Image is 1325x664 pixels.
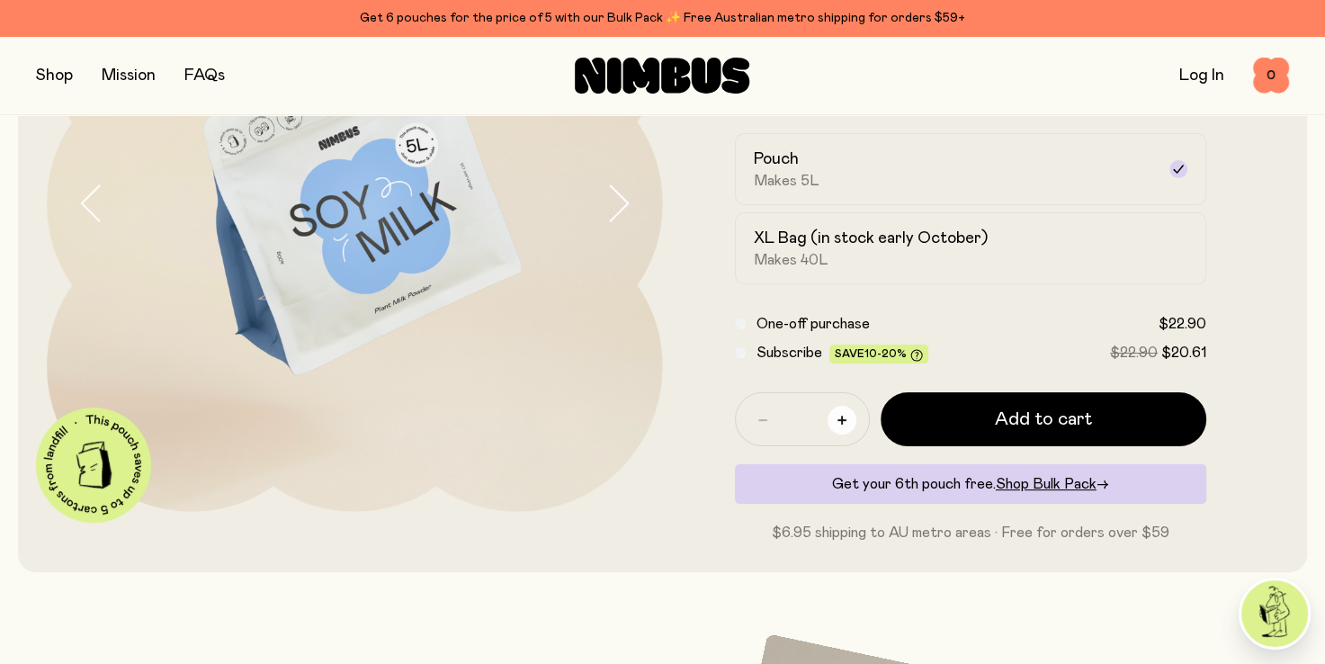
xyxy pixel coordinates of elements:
span: Save [835,348,923,362]
button: 0 [1253,58,1289,94]
div: Get your 6th pouch free. [735,464,1207,504]
span: $22.90 [1159,317,1206,331]
h2: Pouch [754,148,799,170]
span: 10-20% [864,348,907,359]
span: Shop Bulk Pack [996,477,1097,491]
button: Add to cart [881,392,1207,446]
img: agent [1241,580,1308,647]
span: Subscribe [757,345,822,360]
span: Makes 40L [754,251,828,269]
span: $22.90 [1110,345,1158,360]
div: Get 6 pouches for the price of 5 with our Bulk Pack ✨ Free Australian metro shipping for orders $59+ [36,7,1289,29]
a: Mission [102,67,156,84]
span: Add to cart [995,407,1092,432]
a: Shop Bulk Pack→ [996,477,1109,491]
h2: XL Bag (in stock early October) [754,228,988,249]
span: Makes 5L [754,172,819,190]
p: $6.95 shipping to AU metro areas · Free for orders over $59 [735,522,1207,543]
span: One-off purchase [757,317,870,331]
a: FAQs [184,67,225,84]
a: Log In [1179,67,1224,84]
span: $20.61 [1161,345,1206,360]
